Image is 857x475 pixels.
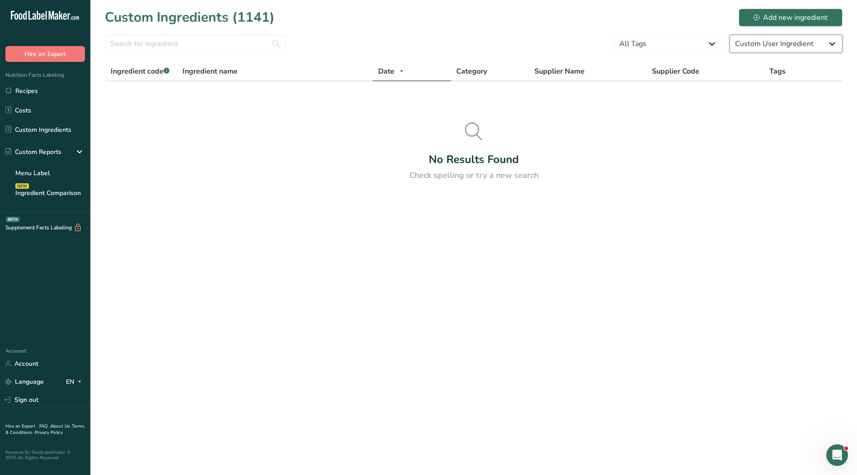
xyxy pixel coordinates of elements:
[6,217,20,222] div: BETA
[378,66,394,77] span: Date
[5,374,44,390] a: Language
[409,169,539,182] div: Check spelling or try a new search
[5,147,61,157] div: Custom Reports
[5,46,85,62] button: Hire an Expert
[15,183,29,189] div: NEW
[105,7,275,28] h1: Custom Ingredients (1141)
[429,151,519,168] div: No Results Found
[754,12,828,23] div: Add new ingredient
[50,423,72,429] a: About Us .
[66,377,85,387] div: EN
[35,429,63,436] a: Privacy Policy
[183,66,238,77] span: Ingredient name
[5,423,84,436] a: Terms & Conditions .
[456,66,487,77] span: Category
[111,66,169,76] span: Ingredient code
[39,423,50,429] a: FAQ .
[652,66,699,77] span: Supplier Code
[5,423,37,429] a: Hire an Expert .
[5,450,85,461] div: Powered By FoodLabelMaker © 2025 All Rights Reserved
[769,66,786,77] span: Tags
[826,444,848,466] iframe: Intercom live chat
[534,66,585,77] span: Supplier Name
[105,35,286,53] input: Search for ingredient
[739,9,843,27] button: Add new ingredient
